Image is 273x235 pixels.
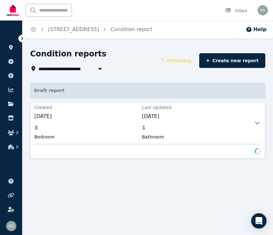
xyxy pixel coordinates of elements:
span: [DATE] [34,113,138,120]
h1: Condition reports [30,49,107,59]
img: rajnvijaya@gmail.com [6,221,16,231]
span: Bedroom [34,134,138,140]
a: Create new report [199,53,265,68]
span: Bathroom [142,134,246,140]
span: 3 [34,124,138,132]
span: Created [34,104,138,111]
div: Inbox [225,7,247,14]
span: Refreshing... [167,57,195,64]
a: Condition report [111,26,152,32]
p: Draft report [30,83,265,98]
img: rajnvijaya@gmail.com [258,5,268,15]
div: Open Intercom Messenger [251,213,267,229]
span: 1 [142,124,246,132]
span: [DATE] [142,113,246,120]
a: [STREET_ADDRESS] [48,26,99,32]
button: Help [246,26,267,33]
span: Last updated [142,104,246,111]
img: RentBetter [5,2,21,18]
nav: Breadcrumb [22,21,160,38]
